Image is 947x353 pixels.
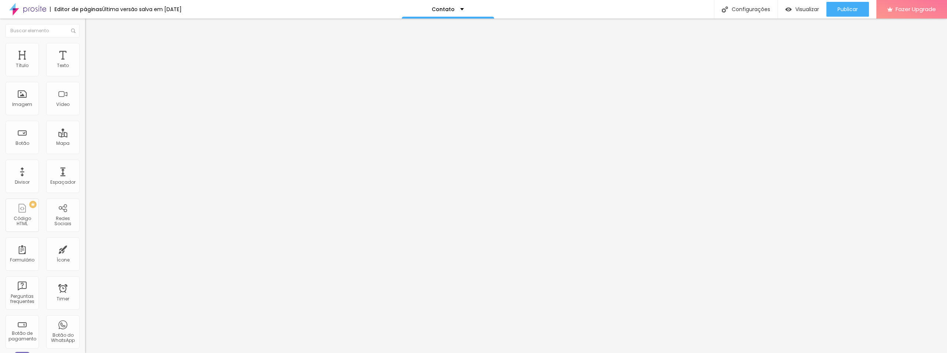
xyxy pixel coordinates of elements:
img: view-1.svg [785,6,792,13]
div: Ícone [57,257,70,263]
input: Buscar elemento [6,24,80,37]
span: Fazer Upgrade [896,6,936,12]
div: Imagem [12,102,32,107]
span: Publicar [838,6,858,12]
img: Icone [71,29,75,33]
span: Visualizar [795,6,819,12]
div: Texto [57,63,69,68]
div: Vídeo [56,102,70,107]
p: Contato [432,7,455,12]
div: Código HTML [7,216,37,227]
div: Última versão salva em [DATE] [102,7,182,12]
div: Editor de páginas [50,7,102,12]
iframe: Editor [85,19,947,353]
div: Título [16,63,28,68]
img: Icone [722,6,728,13]
div: Botão do WhatsApp [48,333,77,343]
div: Perguntas frequentes [7,294,37,304]
button: Visualizar [778,2,826,17]
div: Divisor [15,180,30,185]
div: Botão [16,141,29,146]
div: Espaçador [50,180,75,185]
div: Formulário [10,257,34,263]
button: Publicar [826,2,869,17]
div: Redes Sociais [48,216,77,227]
div: Mapa [56,141,70,146]
div: Botão de pagamento [7,331,37,342]
div: Timer [57,296,69,302]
